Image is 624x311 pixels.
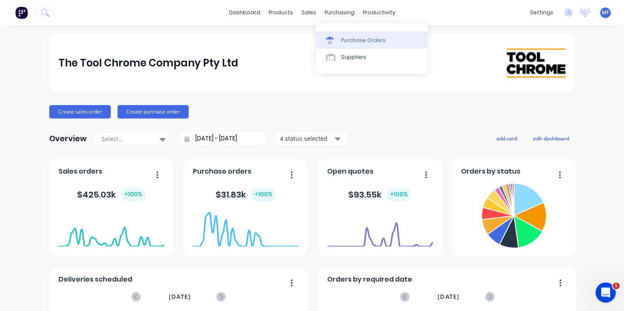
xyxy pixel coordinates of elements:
[595,282,616,303] iframe: Intercom live chat
[437,292,459,301] span: [DATE]
[341,53,366,61] div: Suppliers
[275,132,347,145] button: 4 status selected
[327,166,373,177] span: Open quotes
[316,49,427,66] a: Suppliers
[491,133,523,144] button: add card
[526,6,557,19] div: settings
[316,32,427,48] a: Purchase Orders
[225,6,264,19] a: dashboard
[320,6,359,19] div: purchasing
[507,48,565,78] img: The Tool Chrome Company Pty Ltd
[59,274,132,285] span: Deliveries scheduled
[49,130,87,147] div: Overview
[461,166,520,177] span: Orders by status
[280,134,333,143] div: 4 status selected
[264,6,297,19] div: products
[49,105,111,119] button: Create sales order
[602,9,609,16] span: MF
[117,105,189,119] button: Create purchase order
[251,187,276,201] div: + 100 %
[387,187,411,201] div: + 100 %
[216,187,276,201] div: $ 31.83k
[169,292,191,301] span: [DATE]
[59,55,238,71] div: The Tool Chrome Company Pty Ltd
[359,6,400,19] div: productivity
[341,37,386,44] div: Purchase Orders
[528,133,575,144] button: edit dashboard
[121,187,146,201] div: + 100 %
[15,6,28,19] img: Factory
[77,187,146,201] div: $ 425.03k
[59,166,102,177] span: Sales orders
[613,282,619,289] span: 1
[297,6,320,19] div: sales
[193,166,251,177] span: Purchase orders
[348,187,411,201] div: $ 93.55k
